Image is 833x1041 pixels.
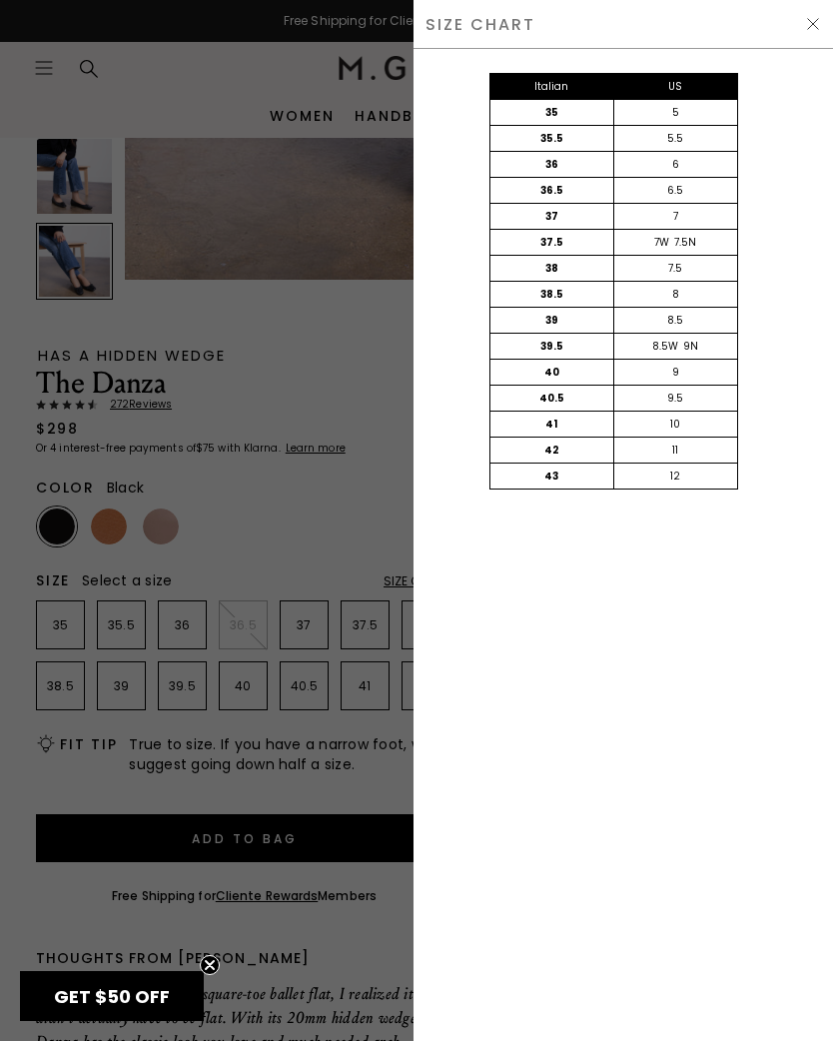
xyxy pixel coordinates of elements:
[490,412,614,437] div: 41
[613,256,737,281] div: 7.5
[805,16,821,32] img: Hide Drawer
[613,152,737,177] div: 6
[490,256,614,281] div: 38
[613,204,737,229] div: 7
[613,386,737,411] div: 9.5
[490,178,614,203] div: 36.5
[652,339,678,355] div: 8.5W
[20,971,204,1021] div: GET $50 OFFClose teaser
[613,308,737,333] div: 8.5
[674,235,696,251] div: 7.5N
[613,74,737,99] div: US
[613,360,737,385] div: 9
[490,204,614,229] div: 37
[490,308,614,333] div: 39
[613,438,737,463] div: 11
[490,438,614,463] div: 42
[613,100,737,125] div: 5
[490,152,614,177] div: 36
[683,339,698,355] div: 9N
[654,235,669,251] div: 7W
[54,984,170,1009] span: GET $50 OFF
[613,178,737,203] div: 6.5
[490,282,614,307] div: 38.5
[490,386,614,411] div: 40.5
[490,100,614,125] div: 35
[613,282,737,307] div: 8
[613,464,737,489] div: 12
[613,126,737,151] div: 5.5
[490,334,614,359] div: 39.5
[490,126,614,151] div: 35.5
[490,74,614,99] div: Italian
[490,230,614,255] div: 37.5
[613,412,737,437] div: 10
[490,464,614,489] div: 43
[200,955,220,975] button: Close teaser
[490,360,614,385] div: 40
